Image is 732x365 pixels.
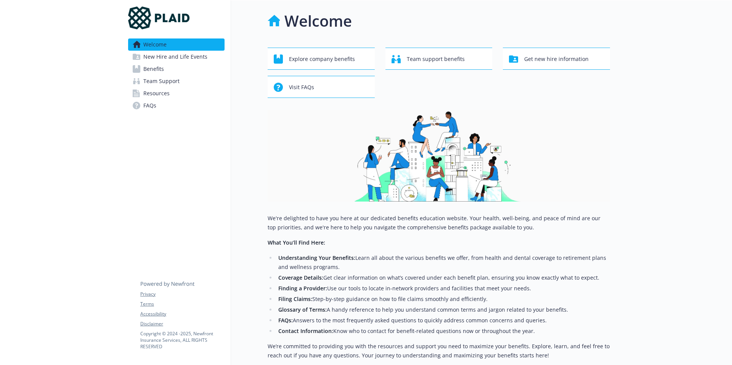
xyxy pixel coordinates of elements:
li: Get clear information on what’s covered under each benefit plan, ensuring you know exactly what t... [276,273,610,282]
p: Copyright © 2024 - 2025 , Newfront Insurance Services, ALL RIGHTS RESERVED [140,330,224,350]
a: Terms [140,301,224,307]
strong: Finding a Provider: [278,285,327,292]
span: Resources [143,87,170,99]
button: Visit FAQs [268,76,375,98]
a: Team Support [128,75,225,87]
a: Privacy [140,291,224,298]
a: Welcome [128,38,225,51]
a: Accessibility [140,311,224,317]
span: FAQs [143,99,156,112]
li: A handy reference to help you understand common terms and jargon related to your benefits. [276,305,610,314]
a: Benefits [128,63,225,75]
button: Explore company benefits [268,48,375,70]
h1: Welcome [284,10,352,32]
button: Team support benefits [385,48,493,70]
a: New Hire and Life Events [128,51,225,63]
p: We’re committed to providing you with the resources and support you need to maximize your benefit... [268,342,610,360]
a: Disclaimer [140,320,224,327]
span: Visit FAQs [289,80,314,94]
p: We're delighted to have you here at our dedicated benefits education website. Your health, well-b... [268,214,610,232]
strong: Understanding Your Benefits: [278,254,355,261]
button: Get new hire information [503,48,610,70]
img: overview page banner [268,110,610,202]
span: Benefits [143,63,164,75]
span: Get new hire information [524,52,589,66]
strong: Filing Claims: [278,295,312,303]
span: Explore company benefits [289,52,355,66]
span: Team support benefits [407,52,465,66]
strong: Contact Information: [278,327,333,335]
span: Welcome [143,38,167,51]
strong: What You’ll Find Here: [268,239,325,246]
strong: Coverage Details: [278,274,323,281]
strong: Glossary of Terms: [278,306,327,313]
li: Use our tools to locate in-network providers and facilities that meet your needs. [276,284,610,293]
li: Answers to the most frequently asked questions to quickly address common concerns and queries. [276,316,610,325]
strong: FAQs: [278,317,293,324]
li: Learn all about the various benefits we offer, from health and dental coverage to retirement plan... [276,253,610,272]
span: Team Support [143,75,180,87]
li: Step-by-step guidance on how to file claims smoothly and efficiently. [276,295,610,304]
span: New Hire and Life Events [143,51,207,63]
a: FAQs [128,99,225,112]
li: Know who to contact for benefit-related questions now or throughout the year. [276,327,610,336]
a: Resources [128,87,225,99]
